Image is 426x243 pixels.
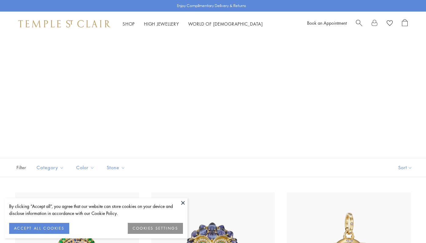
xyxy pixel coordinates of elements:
p: Enjoy Complimentary Delivery & Returns [177,3,246,9]
a: Search [356,19,362,28]
button: Show sort by [385,158,426,177]
a: Open Shopping Bag [402,19,408,28]
a: High JewelleryHigh Jewellery [144,21,179,27]
iframe: Gorgias live chat messenger [396,214,420,237]
span: Color [73,164,99,171]
a: World of [DEMOGRAPHIC_DATA]World of [DEMOGRAPHIC_DATA] [188,21,263,27]
a: Book an Appointment [307,20,347,26]
a: View Wishlist [387,19,393,28]
div: By clicking “Accept all”, you agree that our website can store cookies on your device and disclos... [9,203,183,217]
button: Color [72,161,99,174]
nav: Main navigation [123,20,263,28]
a: ShopShop [123,21,135,27]
button: Category [32,161,69,174]
span: Stone [104,164,130,171]
button: Stone [102,161,130,174]
img: Temple St. Clair [18,20,110,27]
span: Category [34,164,69,171]
button: COOKIES SETTINGS [128,223,183,234]
button: ACCEPT ALL COOKIES [9,223,69,234]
